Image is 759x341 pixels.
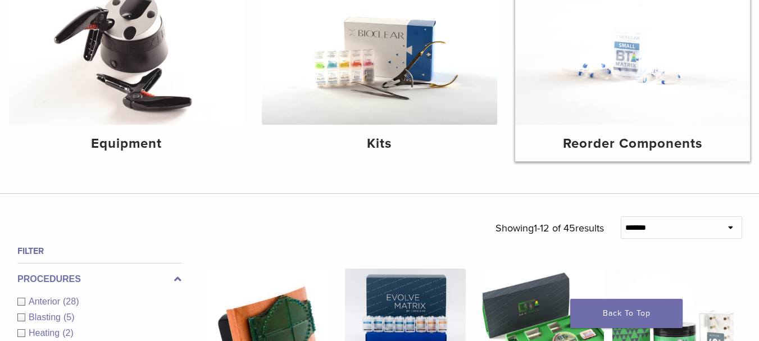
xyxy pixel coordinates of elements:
[496,216,604,240] p: Showing results
[524,134,741,154] h4: Reorder Components
[63,312,75,322] span: (5)
[29,312,63,322] span: Blasting
[18,134,235,154] h4: Equipment
[17,244,181,258] h4: Filter
[271,134,488,154] h4: Kits
[29,297,63,306] span: Anterior
[17,272,181,286] label: Procedures
[534,222,575,234] span: 1-12 of 45
[29,328,62,338] span: Heating
[570,299,683,328] a: Back To Top
[62,328,74,338] span: (2)
[63,297,79,306] span: (28)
